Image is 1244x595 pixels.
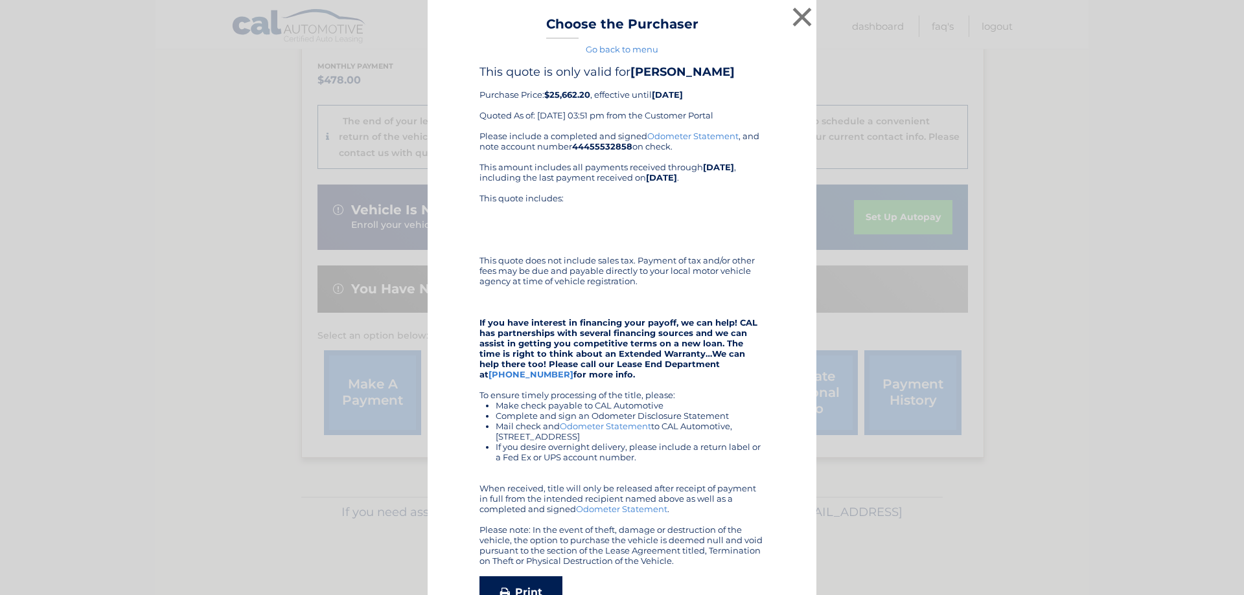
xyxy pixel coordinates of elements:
b: 44455532858 [572,141,632,152]
a: Odometer Statement [576,504,667,514]
b: $25,662.20 [544,89,590,100]
div: Purchase Price: , effective until Quoted As of: [DATE] 03:51 pm from the Customer Portal [479,65,765,131]
a: Odometer Statement [647,131,739,141]
a: [PHONE_NUMBER] [489,369,573,379]
b: [PERSON_NAME] [630,65,735,79]
li: If you desire overnight delivery, please include a return label or a Fed Ex or UPS account number. [496,442,765,462]
h4: This quote is only valid for [479,65,765,79]
div: This quote includes: [479,193,765,245]
li: Mail check and to CAL Automotive, [STREET_ADDRESS] [496,421,765,442]
button: × [789,4,815,30]
a: Odometer Statement [560,421,651,431]
b: [DATE] [703,162,734,172]
h3: Choose the Purchaser [546,16,698,39]
a: Go back to menu [586,44,658,54]
b: [DATE] [652,89,683,100]
strong: If you have interest in financing your payoff, we can help! CAL has partnerships with several fin... [479,317,757,379]
b: [DATE] [646,172,677,183]
li: Make check payable to CAL Automotive [496,400,765,410]
li: Complete and sign an Odometer Disclosure Statement [496,410,765,421]
div: Please include a completed and signed , and note account number on check. This amount includes al... [479,131,765,566]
